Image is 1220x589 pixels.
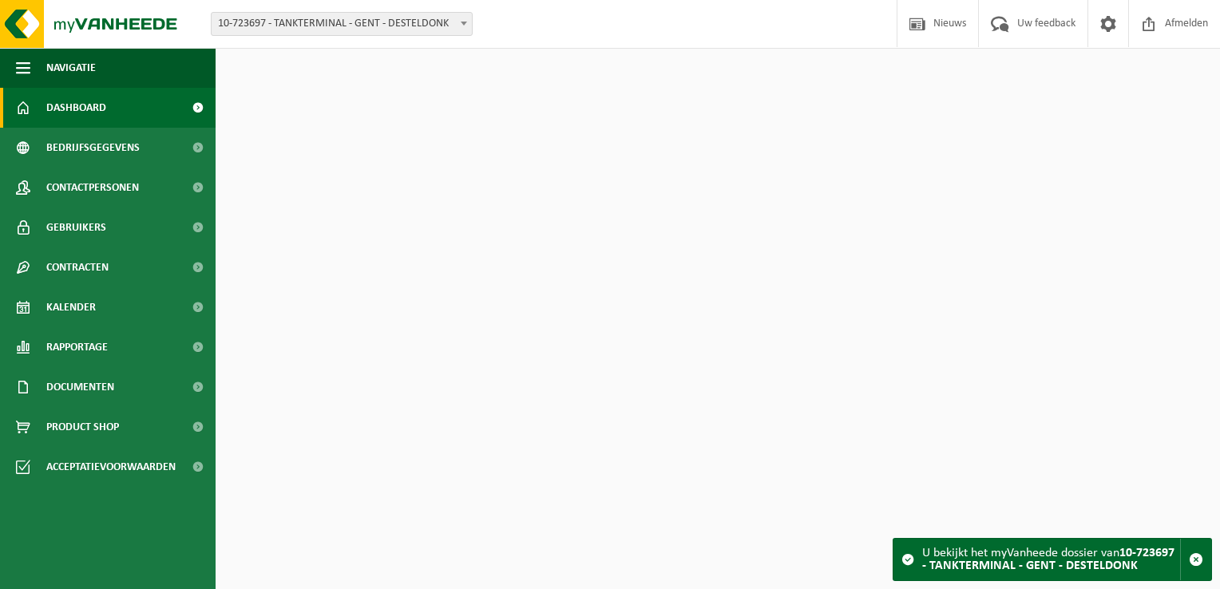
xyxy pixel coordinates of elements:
span: Kalender [46,287,96,327]
span: Acceptatievoorwaarden [46,447,176,487]
span: Bedrijfsgegevens [46,128,140,168]
strong: 10-723697 - TANKTERMINAL - GENT - DESTELDONK [922,547,1174,572]
span: Contracten [46,247,109,287]
span: Gebruikers [46,208,106,247]
span: 10-723697 - TANKTERMINAL - GENT - DESTELDONK [212,13,472,35]
span: Navigatie [46,48,96,88]
span: Contactpersonen [46,168,139,208]
span: Documenten [46,367,114,407]
span: 10-723697 - TANKTERMINAL - GENT - DESTELDONK [211,12,473,36]
span: Dashboard [46,88,106,128]
div: U bekijkt het myVanheede dossier van [922,539,1180,580]
span: Rapportage [46,327,108,367]
span: Product Shop [46,407,119,447]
